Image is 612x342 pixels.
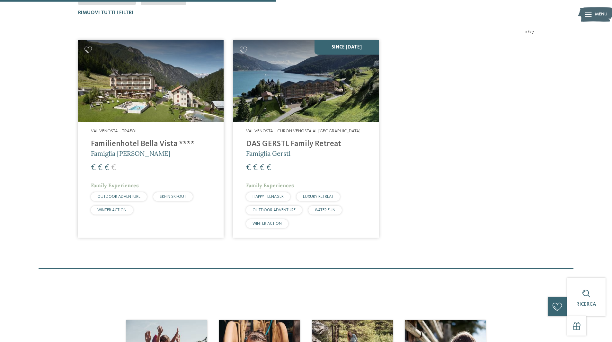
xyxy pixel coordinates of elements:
[246,164,251,172] span: €
[78,10,133,15] span: Rimuovi tutti i filtri
[233,40,379,238] a: Cercate un hotel per famiglie? Qui troverete solo i migliori! SINCE [DATE] Val Venosta – Curon Ve...
[233,40,379,122] img: Cercate un hotel per famiglie? Qui troverete solo i migliori!
[266,164,271,172] span: €
[78,40,224,238] a: Cercate un hotel per famiglie? Qui troverete solo i migliori! Val Venosta – Trafoi Familienhotel ...
[528,29,529,35] span: /
[253,208,296,212] span: OUTDOOR ADVENTURE
[91,182,139,189] span: Family Experiences
[576,302,596,307] span: Ricerca
[246,139,366,149] h4: DAS GERSTL Family Retreat
[253,195,284,199] span: HAPPY TEENAGER
[529,29,534,35] span: 27
[525,29,528,35] span: 2
[315,208,335,212] span: WATER FUN
[91,164,96,172] span: €
[253,222,282,226] span: WINTER ACTION
[111,164,116,172] span: €
[97,208,127,212] span: WINTER ACTION
[104,164,109,172] span: €
[98,164,102,172] span: €
[97,195,140,199] span: OUTDOOR ADVENTURE
[260,164,264,172] span: €
[303,195,333,199] span: LUXURY RETREAT
[91,149,170,157] span: Famiglia [PERSON_NAME]
[78,40,224,122] img: Cercate un hotel per famiglie? Qui troverete solo i migliori!
[91,129,137,133] span: Val Venosta – Trafoi
[246,149,290,157] span: Famiglia Gerstl
[160,195,186,199] span: SKI-IN SKI-OUT
[246,182,294,189] span: Family Experiences
[246,129,360,133] span: Val Venosta – Curon Venosta al [GEOGRAPHIC_DATA]
[91,139,211,149] h4: Familienhotel Bella Vista ****
[253,164,258,172] span: €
